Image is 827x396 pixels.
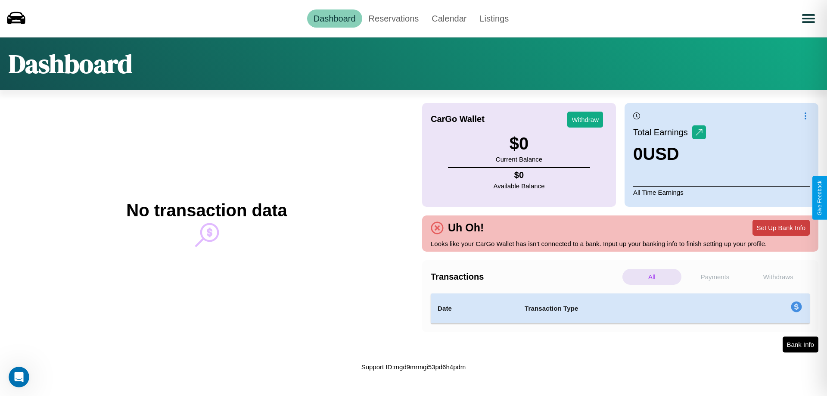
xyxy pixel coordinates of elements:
[494,170,545,180] h4: $ 0
[431,272,620,282] h4: Transactions
[783,337,818,352] button: Bank Info
[525,303,720,314] h4: Transaction Type
[431,293,810,324] table: simple table
[361,361,466,373] p: Support ID: mgd9mrmgi53pd6h4pdm
[494,180,545,192] p: Available Balance
[438,303,511,314] h4: Date
[633,144,706,164] h3: 0 USD
[817,181,823,215] div: Give Feedback
[9,46,132,81] h1: Dashboard
[633,186,810,198] p: All Time Earnings
[126,201,287,220] h2: No transaction data
[752,220,810,236] button: Set Up Bank Info
[749,269,808,285] p: Withdraws
[496,134,542,153] h3: $ 0
[425,9,473,28] a: Calendar
[633,125,692,140] p: Total Earnings
[473,9,515,28] a: Listings
[9,367,29,387] iframe: Intercom live chat
[362,9,426,28] a: Reservations
[431,114,485,124] h4: CarGo Wallet
[444,221,488,234] h4: Uh Oh!
[796,6,821,31] button: Open menu
[567,112,603,128] button: Withdraw
[431,238,810,249] p: Looks like your CarGo Wallet has isn't connected to a bank. Input up your banking info to finish ...
[622,269,681,285] p: All
[686,269,745,285] p: Payments
[307,9,362,28] a: Dashboard
[496,153,542,165] p: Current Balance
